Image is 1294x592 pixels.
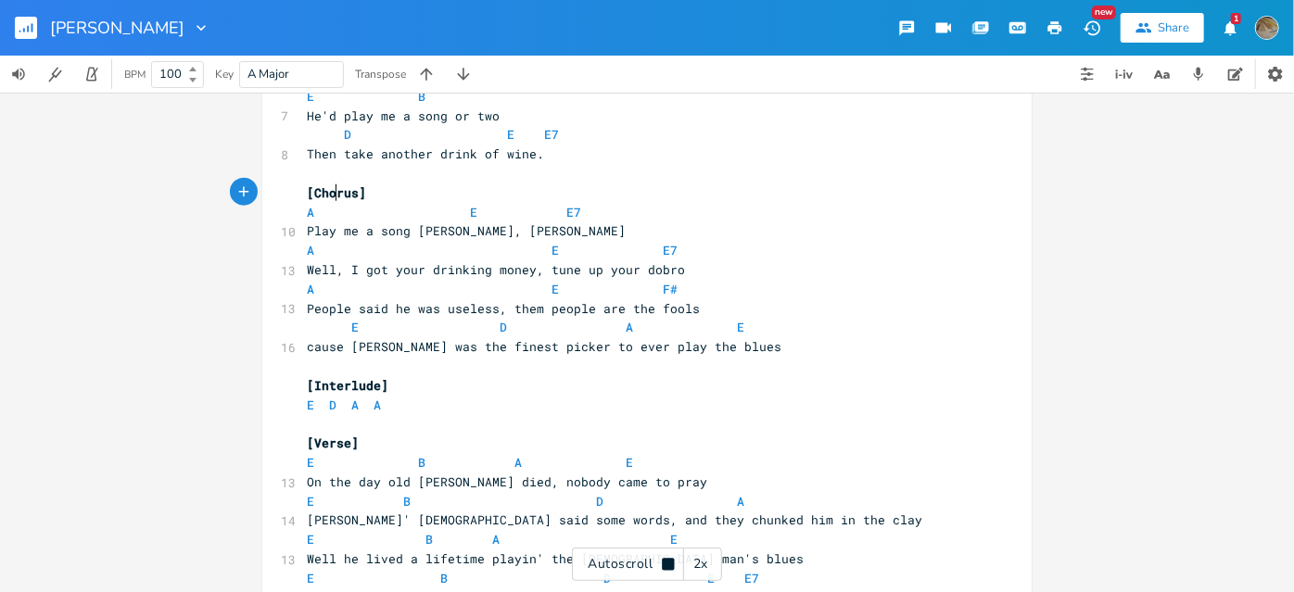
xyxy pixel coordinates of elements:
span: E [626,454,633,471]
span: B [440,570,448,586]
div: Key [215,69,234,80]
span: E [307,397,314,413]
div: Share [1158,19,1189,36]
span: [Interlude] [307,377,388,394]
div: Autoscroll [572,548,722,581]
img: dustindegase [1255,16,1279,40]
span: A [737,493,744,510]
span: Well he lived a lifetime playin' the [DEMOGRAPHIC_DATA] man's blues [307,550,804,567]
span: E7 [744,570,759,586]
span: E7 [544,126,559,143]
span: E [307,88,314,105]
button: New [1073,11,1110,44]
span: Well, I got your drinking money, tune up your dobro [307,261,685,278]
span: E [707,570,715,586]
span: E [552,242,559,258]
span: D [603,570,611,586]
span: D [500,319,507,335]
span: E7 [663,242,678,258]
span: D [596,493,603,510]
span: E [670,531,678,548]
span: A [514,454,522,471]
span: E7 [566,204,581,220]
span: A [307,242,314,258]
span: B [425,531,433,548]
span: F# [663,281,678,297]
span: E [507,126,514,143]
span: [Chorus] [307,184,366,201]
span: A [307,281,314,297]
div: New [1092,6,1116,19]
button: 1 [1212,11,1249,44]
span: People said he was useless, them people are the fools [307,300,700,317]
span: E [307,454,314,471]
span: [Verse] [307,435,359,451]
span: [PERSON_NAME]' [DEMOGRAPHIC_DATA] said some words, and they chunked him in the clay [307,511,922,528]
span: E [552,281,559,297]
span: A Major [247,66,289,82]
span: E [470,204,477,220]
span: A [374,397,381,413]
span: E [307,531,314,548]
span: E [737,319,744,335]
span: D [344,126,351,143]
span: D [329,397,336,413]
span: E [351,319,359,335]
span: E [307,570,314,586]
span: A [351,397,359,413]
div: BPM [124,69,146,80]
span: [PERSON_NAME] [50,19,184,36]
div: Transpose [355,69,406,80]
span: A [626,319,633,335]
span: B [403,493,411,510]
span: He'd play me a song or two [307,107,500,124]
span: cause [PERSON_NAME] was the finest picker to ever play the blues [307,338,781,355]
div: 2x [684,548,717,581]
span: B [418,88,425,105]
span: On the day old [PERSON_NAME] died, nobody came to pray [307,473,707,490]
span: A [492,531,500,548]
span: Then take another drink of wine. [307,145,544,162]
span: E [307,493,314,510]
span: Play me a song [PERSON_NAME], [PERSON_NAME] [307,222,626,239]
div: 1 [1231,13,1241,24]
span: A [307,204,314,220]
span: B [418,454,425,471]
button: Share [1121,13,1204,43]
